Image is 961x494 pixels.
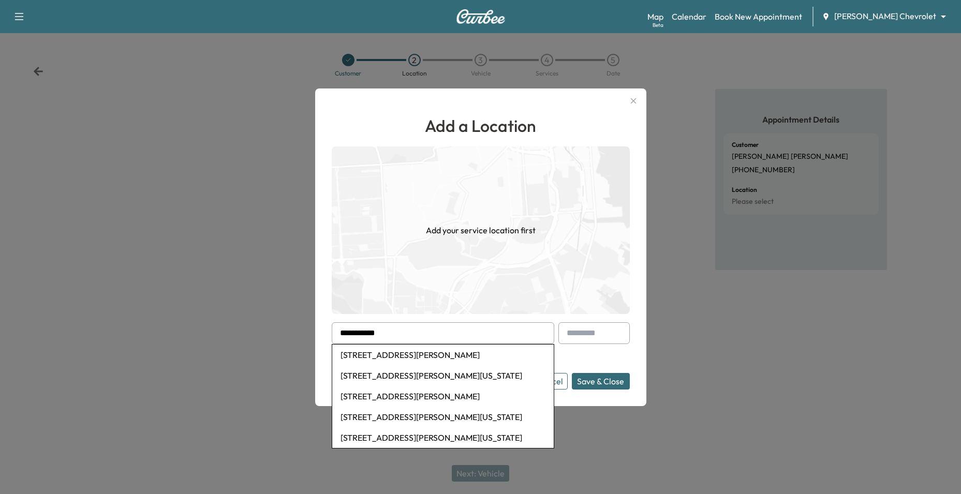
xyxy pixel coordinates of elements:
li: [STREET_ADDRESS][PERSON_NAME][US_STATE] [332,365,554,386]
li: [STREET_ADDRESS][PERSON_NAME][US_STATE] [332,427,554,448]
a: Calendar [672,10,706,23]
li: [STREET_ADDRESS][PERSON_NAME][US_STATE] [332,407,554,427]
h1: Add a Location [332,113,630,138]
button: Save & Close [572,373,630,390]
a: Book New Appointment [715,10,802,23]
img: Curbee Logo [456,9,506,24]
h1: Add your service location first [426,224,536,236]
li: [STREET_ADDRESS][PERSON_NAME] [332,345,554,365]
img: empty-map-CL6vilOE.png [332,146,630,314]
li: [STREET_ADDRESS][PERSON_NAME] [332,386,554,407]
a: MapBeta [647,10,663,23]
span: [PERSON_NAME] Chevrolet [834,10,936,22]
div: Beta [653,21,663,29]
